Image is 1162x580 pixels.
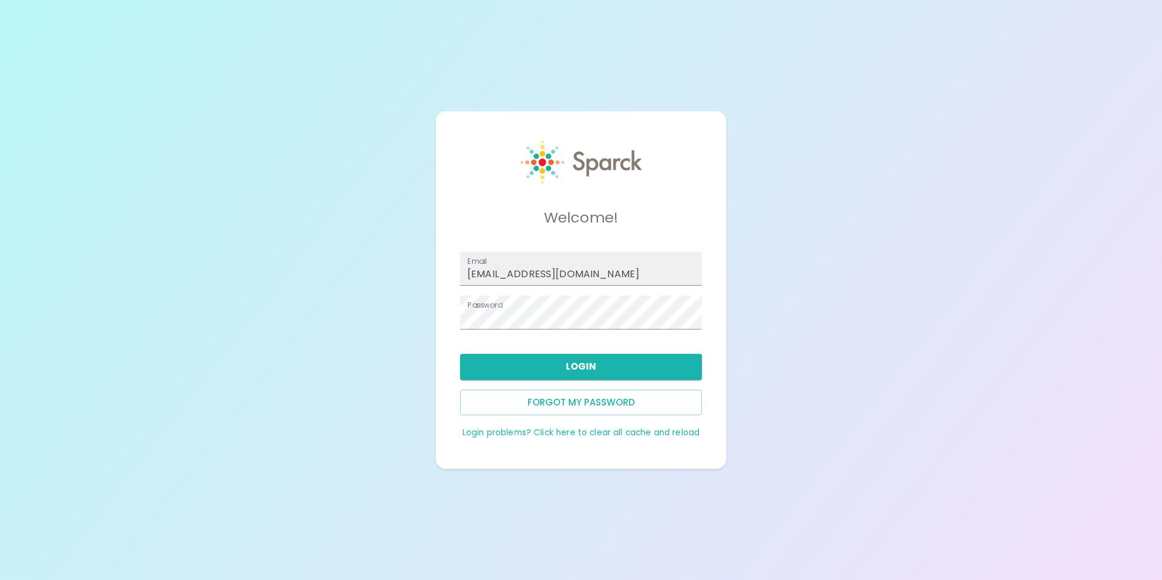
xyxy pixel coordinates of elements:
[521,140,642,184] img: Sparck logo
[460,390,702,415] button: Forgot my password
[460,354,702,379] button: Login
[460,208,702,227] h5: Welcome!
[467,256,487,266] label: Email
[462,427,700,438] a: Login problems? Click here to clear all cache and reload
[467,300,503,310] label: Password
